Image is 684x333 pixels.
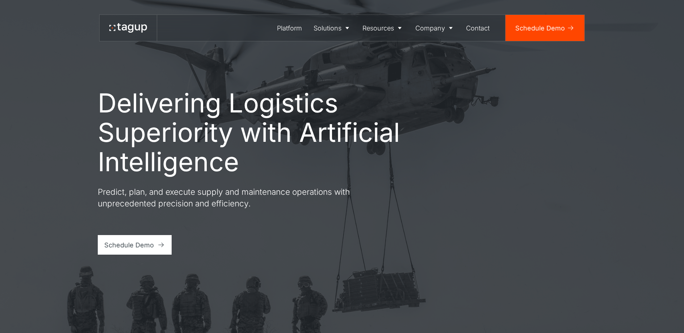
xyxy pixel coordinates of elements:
a: Schedule Demo [98,235,172,255]
div: Company [415,23,445,33]
div: Solutions [314,23,341,33]
a: Schedule Demo [505,15,584,41]
div: Schedule Demo [515,23,565,33]
h1: Delivering Logistics Superiority with Artificial Intelligence [98,88,402,176]
div: Resources [362,23,394,33]
div: Schedule Demo [104,240,154,250]
a: Contact [461,15,496,41]
div: Contact [466,23,490,33]
a: Company [410,15,461,41]
a: Platform [272,15,308,41]
p: Predict, plan, and execute supply and maintenance operations with unprecedented precision and eff... [98,186,358,209]
a: Resources [357,15,410,41]
div: Platform [277,23,302,33]
a: Solutions [308,15,357,41]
